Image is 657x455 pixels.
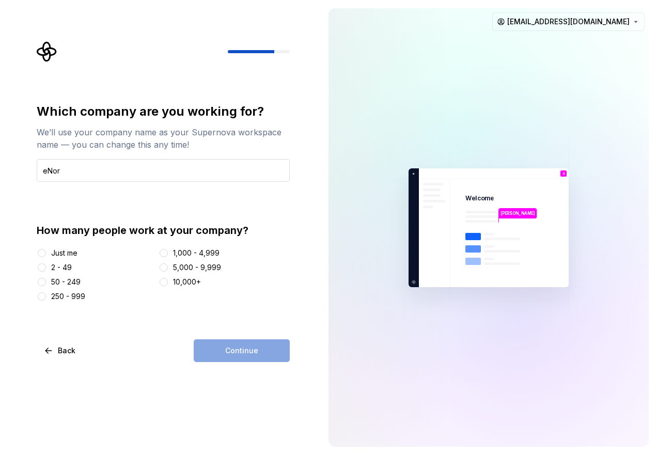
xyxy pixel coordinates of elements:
[173,248,220,258] div: 1,000 - 4,999
[37,41,57,62] svg: Supernova Logo
[37,339,84,362] button: Back
[58,346,75,356] span: Back
[51,262,72,273] div: 2 - 49
[51,277,81,287] div: 50 - 249
[37,103,290,120] div: Which company are you working for?
[37,159,290,182] input: Company name
[51,248,77,258] div: Just me
[465,194,494,202] p: Welcome
[37,126,290,151] div: We’ll use your company name as your Supernova workspace name — you can change this any time!
[507,17,630,27] span: [EMAIL_ADDRESS][DOMAIN_NAME]
[173,277,201,287] div: 10,000+
[492,12,645,31] button: [EMAIL_ADDRESS][DOMAIN_NAME]
[500,210,535,216] p: [PERSON_NAME]
[173,262,221,273] div: 5,000 - 9,999
[562,172,565,175] p: S
[411,170,415,176] p: e
[37,223,290,238] div: How many people work at your company?
[51,291,85,302] div: 250 - 999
